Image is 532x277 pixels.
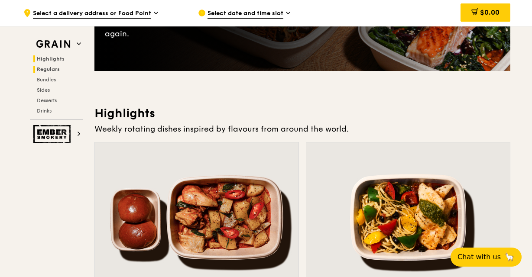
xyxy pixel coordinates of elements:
img: Grain web logo [33,36,73,52]
span: Select a delivery address or Food Point [33,9,151,19]
span: Select date and time slot [208,9,283,19]
span: Regulars [37,66,60,72]
span: $0.00 [480,8,500,16]
span: Highlights [37,56,65,62]
span: Bundles [37,77,56,83]
span: Chat with us [457,252,501,262]
div: Weekly rotating dishes inspired by flavours from around the world. [94,123,510,135]
span: 🦙 [504,252,515,262]
span: Desserts [37,97,57,103]
span: Drinks [37,108,52,114]
img: Ember Smokery web logo [33,125,73,143]
h3: Highlights [94,106,510,121]
button: Chat with us🦙 [451,248,522,267]
span: Sides [37,87,50,93]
